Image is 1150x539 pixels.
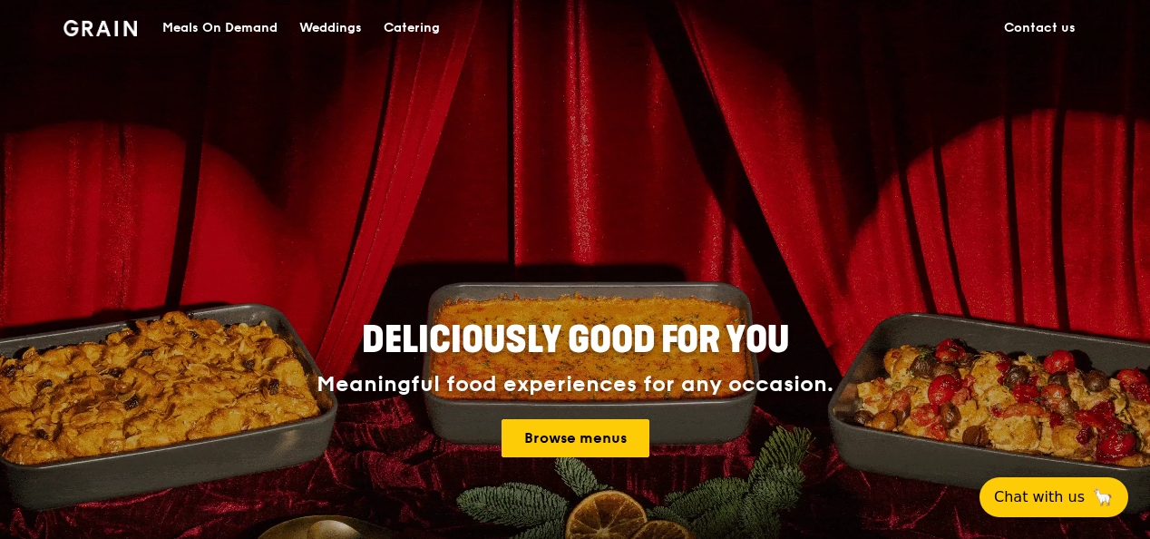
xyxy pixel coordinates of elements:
span: Chat with us [994,486,1085,508]
a: Contact us [993,1,1087,55]
div: Catering [384,1,440,55]
img: Grain [63,20,137,36]
span: 🦙 [1092,486,1114,508]
span: Deliciously good for you [362,318,789,362]
a: Catering [373,1,451,55]
a: Browse menus [502,419,649,457]
button: Chat with us🦙 [979,477,1128,517]
div: Meals On Demand [162,1,278,55]
a: Weddings [288,1,373,55]
div: Meaningful food experiences for any occasion. [249,372,901,397]
div: Weddings [299,1,362,55]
